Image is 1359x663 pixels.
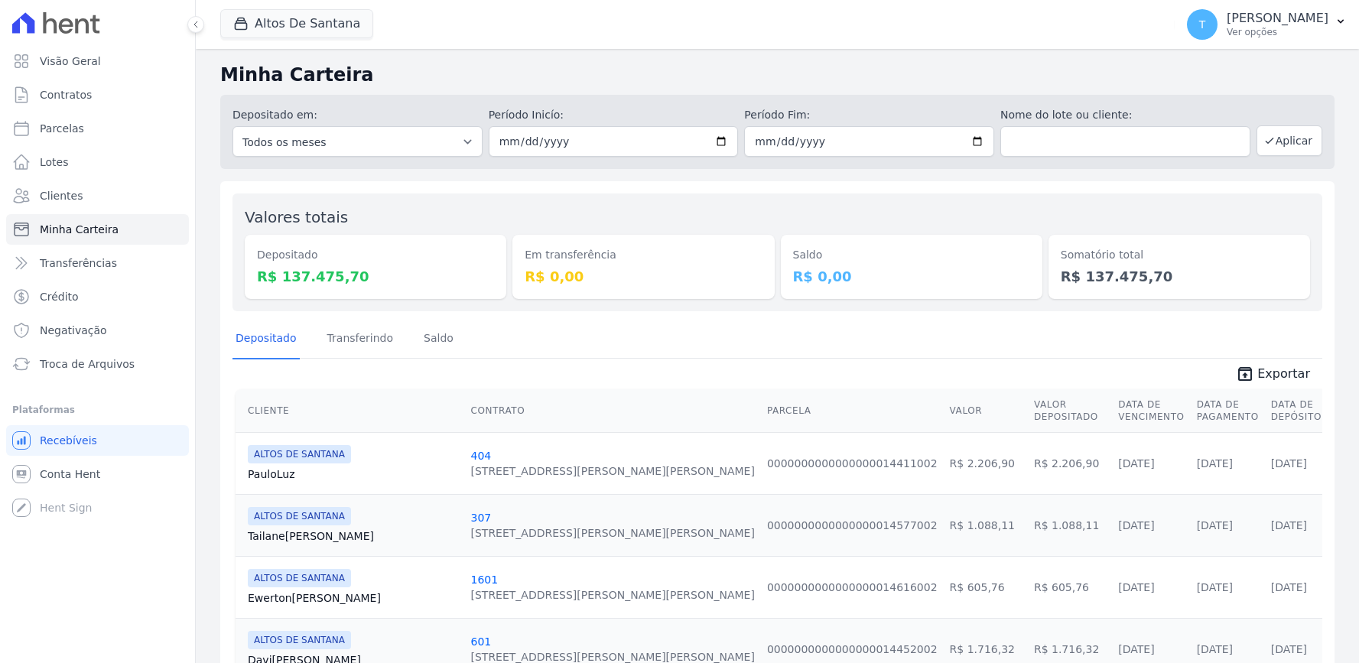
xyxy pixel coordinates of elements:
[1265,389,1328,433] th: Data de Depósito
[470,512,491,524] a: 307
[324,320,397,359] a: Transferindo
[12,401,183,419] div: Plataformas
[1118,519,1154,531] a: [DATE]
[767,581,938,593] a: 0000000000000000014616002
[40,222,119,237] span: Minha Carteira
[525,247,762,263] dt: Em transferência
[1197,643,1233,655] a: [DATE]
[1271,643,1307,655] a: [DATE]
[6,180,189,211] a: Clientes
[1257,365,1310,383] span: Exportar
[232,320,300,359] a: Depositado
[6,459,189,489] a: Conta Hent
[6,349,189,379] a: Troca de Arquivos
[6,248,189,278] a: Transferências
[767,643,938,655] a: 0000000000000000014452002
[232,109,317,121] label: Depositado em:
[1197,581,1233,593] a: [DATE]
[1118,581,1154,593] a: [DATE]
[6,214,189,245] a: Minha Carteira
[464,389,760,433] th: Contrato
[489,107,739,123] label: Período Inicío:
[40,154,69,170] span: Lotes
[248,507,351,525] span: ALTOS DE SANTANA
[40,289,79,304] span: Crédito
[248,631,351,649] span: ALTOS DE SANTANA
[944,556,1028,618] td: R$ 605,76
[793,247,1030,263] dt: Saldo
[40,87,92,102] span: Contratos
[1271,581,1307,593] a: [DATE]
[1271,519,1307,531] a: [DATE]
[1061,247,1298,263] dt: Somatório total
[6,147,189,177] a: Lotes
[1257,125,1322,156] button: Aplicar
[1224,365,1322,386] a: unarchive Exportar
[1199,19,1206,30] span: T
[6,315,189,346] a: Negativação
[40,188,83,203] span: Clientes
[1197,457,1233,470] a: [DATE]
[40,121,84,136] span: Parcelas
[1118,457,1154,470] a: [DATE]
[944,432,1028,494] td: R$ 2.206,90
[257,247,494,263] dt: Depositado
[1175,3,1359,46] button: T [PERSON_NAME] Ver opções
[40,54,101,69] span: Visão Geral
[470,463,754,479] div: [STREET_ADDRESS][PERSON_NAME][PERSON_NAME]
[40,255,117,271] span: Transferências
[220,61,1335,89] h2: Minha Carteira
[767,519,938,531] a: 0000000000000000014577002
[793,266,1030,287] dd: R$ 0,00
[1227,26,1328,38] p: Ver opções
[1118,643,1154,655] a: [DATE]
[761,389,944,433] th: Parcela
[944,389,1028,433] th: Valor
[1191,389,1265,433] th: Data de Pagamento
[1236,365,1254,383] i: unarchive
[40,433,97,448] span: Recebíveis
[40,466,100,482] span: Conta Hent
[421,320,457,359] a: Saldo
[6,425,189,456] a: Recebíveis
[1197,519,1233,531] a: [DATE]
[1227,11,1328,26] p: [PERSON_NAME]
[248,445,351,463] span: ALTOS DE SANTANA
[470,587,754,603] div: [STREET_ADDRESS][PERSON_NAME][PERSON_NAME]
[248,569,351,587] span: ALTOS DE SANTANA
[1028,389,1112,433] th: Valor Depositado
[6,281,189,312] a: Crédito
[1000,107,1250,123] label: Nome do lote ou cliente:
[236,389,464,433] th: Cliente
[257,266,494,287] dd: R$ 137.475,70
[1028,494,1112,556] td: R$ 1.088,11
[1271,457,1307,470] a: [DATE]
[744,107,994,123] label: Período Fim:
[6,80,189,110] a: Contratos
[248,590,458,606] a: Ewerton[PERSON_NAME]
[248,528,458,544] a: Tailane[PERSON_NAME]
[1028,432,1112,494] td: R$ 2.206,90
[40,356,135,372] span: Troca de Arquivos
[470,635,491,648] a: 601
[470,450,491,462] a: 404
[6,46,189,76] a: Visão Geral
[1028,556,1112,618] td: R$ 605,76
[470,574,498,586] a: 1601
[248,466,458,482] a: PauloLuz
[245,208,348,226] label: Valores totais
[470,525,754,541] div: [STREET_ADDRESS][PERSON_NAME][PERSON_NAME]
[767,457,938,470] a: 0000000000000000014411002
[40,323,107,338] span: Negativação
[944,494,1028,556] td: R$ 1.088,11
[1112,389,1190,433] th: Data de Vencimento
[1061,266,1298,287] dd: R$ 137.475,70
[6,113,189,144] a: Parcelas
[525,266,762,287] dd: R$ 0,00
[220,9,373,38] button: Altos De Santana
